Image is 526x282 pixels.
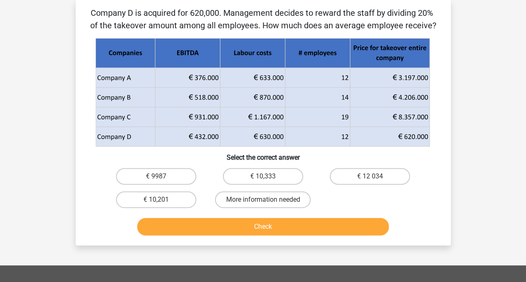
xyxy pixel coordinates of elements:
[223,168,303,185] label: € 10,333
[89,147,437,161] h6: Select the correct answer
[89,7,437,32] p: Company D is acquired for 620,000. Management decides to reward the staff by dividing 20% ​​of th...
[116,168,196,185] label: € 9987
[116,191,196,208] label: € 10,201
[215,191,311,208] label: More information needed
[330,168,410,185] label: € 12 034
[137,218,389,235] button: Check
